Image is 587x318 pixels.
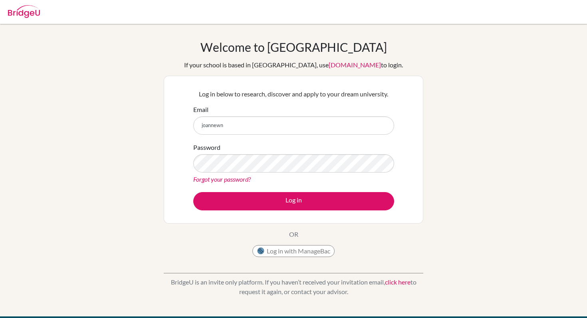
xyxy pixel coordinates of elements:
p: OR [289,230,298,239]
p: BridgeU is an invite only platform. If you haven’t received your invitation email, to request it ... [164,277,423,296]
label: Password [193,143,220,152]
a: click here [385,278,411,286]
div: If your school is based in [GEOGRAPHIC_DATA], use to login. [184,60,403,70]
h1: Welcome to [GEOGRAPHIC_DATA] [200,40,387,54]
button: Log in with ManageBac [252,245,335,257]
a: [DOMAIN_NAME] [329,61,381,69]
a: Forgot your password? [193,175,251,183]
p: Log in below to research, discover and apply to your dream university. [193,89,394,99]
label: Email [193,105,208,114]
button: Log in [193,192,394,210]
img: Bridge-U [8,5,40,18]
